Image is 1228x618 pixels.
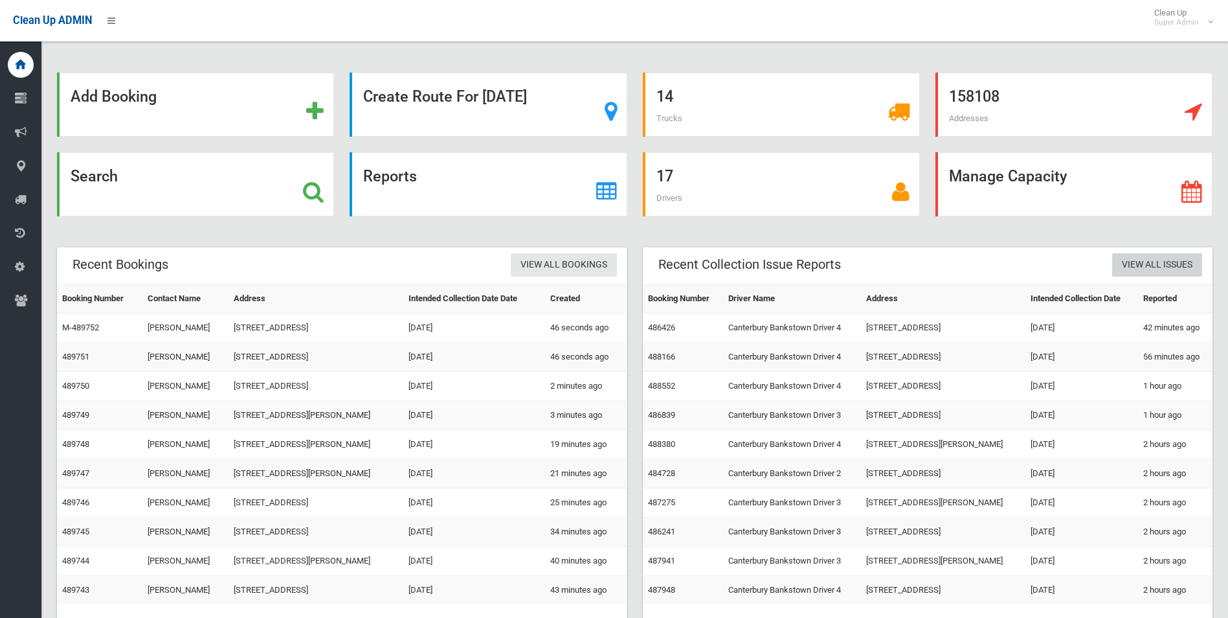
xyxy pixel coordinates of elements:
td: 46 seconds ago [545,343,627,372]
a: 489747 [62,468,89,478]
td: [PERSON_NAME] [142,518,229,547]
strong: Search [71,167,118,185]
td: [STREET_ADDRESS][PERSON_NAME] [229,430,403,459]
a: Manage Capacity [935,152,1212,216]
td: [PERSON_NAME] [142,430,229,459]
span: Trucks [656,113,682,123]
a: 489744 [62,556,89,566]
a: 17 Drivers [643,152,920,216]
td: [STREET_ADDRESS] [229,343,403,372]
td: 19 minutes ago [545,430,627,459]
span: Clean Up ADMIN [13,14,92,27]
td: Canterbury Bankstown Driver 2 [723,459,861,488]
a: 487275 [648,498,675,507]
td: 1 hour ago [1138,401,1212,430]
td: [DATE] [403,401,545,430]
td: [STREET_ADDRESS] [861,459,1025,488]
td: Canterbury Bankstown Driver 3 [723,518,861,547]
td: 2 hours ago [1138,430,1212,459]
td: [DATE] [403,547,545,576]
th: Reported [1138,284,1212,314]
td: [PERSON_NAME] [142,547,229,576]
a: Reports [350,152,627,216]
td: 56 minutes ago [1138,343,1212,372]
td: [STREET_ADDRESS] [229,488,403,518]
a: 14 Trucks [643,73,920,137]
td: [DATE] [1025,576,1138,605]
td: [STREET_ADDRESS] [229,372,403,401]
a: 489750 [62,381,89,391]
td: 2 hours ago [1138,547,1212,576]
th: Booking Number [57,284,142,314]
a: Search [57,152,334,216]
span: Clean Up [1148,8,1212,27]
td: 34 minutes ago [545,518,627,547]
td: [STREET_ADDRESS] [861,518,1025,547]
span: Addresses [949,113,988,123]
td: [STREET_ADDRESS][PERSON_NAME] [861,547,1025,576]
td: 2 hours ago [1138,576,1212,605]
a: 488552 [648,381,675,391]
th: Booking Number [643,284,723,314]
td: [DATE] [1025,314,1138,343]
a: 489751 [62,352,89,361]
a: 487941 [648,556,675,566]
th: Address [229,284,403,314]
a: 489745 [62,527,89,536]
td: 40 minutes ago [545,547,627,576]
td: [STREET_ADDRESS] [229,576,403,605]
a: View All Issues [1112,253,1202,277]
td: [DATE] [1025,430,1138,459]
strong: Reports [363,167,417,185]
strong: 17 [656,167,673,185]
td: [DATE] [1025,488,1138,518]
td: [DATE] [403,459,545,488]
td: 21 minutes ago [545,459,627,488]
th: Created [545,284,627,314]
td: 2 hours ago [1138,488,1212,518]
td: [STREET_ADDRESS][PERSON_NAME] [229,547,403,576]
td: [STREET_ADDRESS] [861,314,1025,343]
a: 486426 [648,323,675,332]
td: Canterbury Bankstown Driver 3 [723,488,861,518]
a: 486241 [648,527,675,536]
td: [STREET_ADDRESS][PERSON_NAME] [229,401,403,430]
td: 2 minutes ago [545,372,627,401]
td: [PERSON_NAME] [142,459,229,488]
a: View All Bookings [511,253,617,277]
a: 484728 [648,468,675,478]
td: 1 hour ago [1138,372,1212,401]
td: [STREET_ADDRESS] [861,343,1025,372]
td: Canterbury Bankstown Driver 4 [723,372,861,401]
td: [PERSON_NAME] [142,401,229,430]
th: Driver Name [723,284,861,314]
td: [DATE] [403,430,545,459]
td: [DATE] [403,314,545,343]
td: 46 seconds ago [545,314,627,343]
td: [STREET_ADDRESS][PERSON_NAME] [229,459,403,488]
td: [DATE] [403,576,545,605]
td: [DATE] [1025,518,1138,547]
td: [PERSON_NAME] [142,488,229,518]
td: Canterbury Bankstown Driver 4 [723,576,861,605]
header: Recent Collection Issue Reports [643,252,856,277]
td: 43 minutes ago [545,576,627,605]
td: [DATE] [1025,372,1138,401]
a: Add Booking [57,73,334,137]
a: Create Route For [DATE] [350,73,627,137]
td: Canterbury Bankstown Driver 3 [723,401,861,430]
a: 489743 [62,585,89,595]
a: 489748 [62,439,89,449]
td: [PERSON_NAME] [142,576,229,605]
td: 3 minutes ago [545,401,627,430]
strong: 158108 [949,87,999,106]
td: [PERSON_NAME] [142,343,229,372]
td: [DATE] [403,488,545,518]
a: 486839 [648,410,675,420]
td: 42 minutes ago [1138,314,1212,343]
td: [STREET_ADDRESS][PERSON_NAME] [861,488,1025,518]
td: 2 hours ago [1138,459,1212,488]
td: [DATE] [1025,343,1138,372]
th: Contact Name [142,284,229,314]
td: Canterbury Bankstown Driver 4 [723,430,861,459]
